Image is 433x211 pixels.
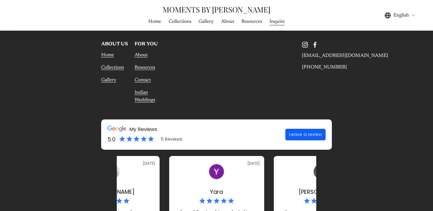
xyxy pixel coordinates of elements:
p: [EMAIL_ADDRESS][DOMAIN_NAME] [302,52,399,59]
a: MOMENTS BY [PERSON_NAME] [163,4,270,14]
a: Instagram [302,42,308,48]
a: folder dropdown [199,17,214,26]
a: Resources [241,17,262,26]
a: Home [148,17,161,26]
a: Home [101,51,114,59]
strong: ABOUT US [101,42,128,47]
p: [PHONE_NUMBER] [302,63,399,71]
span: Gallery [199,18,214,25]
a: Resources [135,64,155,71]
a: Facebook [312,42,318,48]
strong: FOR YOU [135,42,158,47]
a: Indian Weddings [135,89,165,104]
span: English [393,12,409,19]
a: About [221,17,234,26]
div: language picker [385,11,416,19]
a: Contact [135,76,151,84]
a: Collections [169,17,191,26]
a: About [135,51,148,59]
a: Inquire [269,17,285,26]
a: Collections [101,64,124,71]
a: Gallery [101,76,116,84]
